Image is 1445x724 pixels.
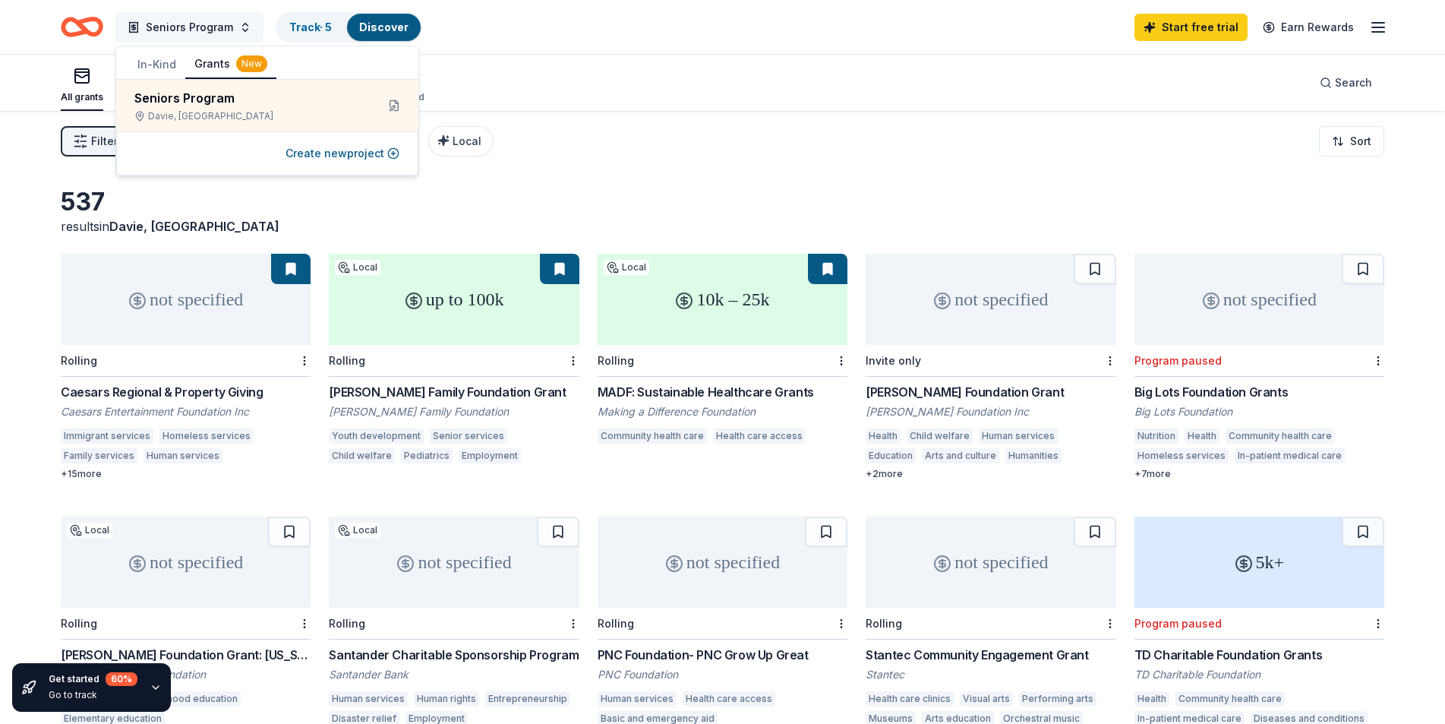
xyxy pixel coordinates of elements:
div: Entrepreneurship [485,691,570,707]
div: [PERSON_NAME] Foundation Grant [866,383,1115,401]
div: TD Charitable Foundation [1134,667,1384,682]
div: Caesars Regional & Property Giving [61,383,311,401]
div: Rolling [329,354,365,367]
div: Davie, [GEOGRAPHIC_DATA] [134,110,364,122]
div: Santander Bank [329,667,579,682]
div: Senior services [430,428,507,444]
span: in [99,219,279,234]
div: Health [866,428,901,444]
div: Stantec [866,667,1115,682]
div: Big Lots Foundation Grants [1134,383,1384,401]
div: Visual arts [960,691,1013,707]
div: Program paused [1134,354,1222,367]
div: Health [1185,428,1219,444]
div: + 2 more [866,468,1115,480]
div: Caesars Entertainment Foundation Inc [61,404,311,419]
div: Big Lots Foundation [1134,404,1384,419]
div: Rolling [866,617,902,630]
div: Nutrition [1134,428,1178,444]
div: In-patient medical care [1235,448,1345,463]
div: Humanities [1005,448,1062,463]
div: Employment [459,448,521,463]
div: not specified [1134,254,1384,345]
button: Track· 5Discover [276,12,422,43]
div: up to 100k [329,254,579,345]
a: Earn Rewards [1254,14,1363,41]
div: Health care clinics [866,691,954,707]
span: Sort [1350,132,1371,150]
button: Filter1 [61,126,130,156]
div: Making a Difference Foundation [598,404,847,419]
div: Rolling [61,617,97,630]
div: TD Charitable Foundation Grants [1134,646,1384,664]
span: Davie, [GEOGRAPHIC_DATA] [109,219,279,234]
a: Start free trial [1134,14,1248,41]
div: not specified [598,517,847,608]
a: Home [61,9,103,45]
a: not specifiedInvite only[PERSON_NAME] Foundation Grant[PERSON_NAME] Foundation IncHealthChild wel... [866,254,1115,480]
div: [PERSON_NAME] Foundation Inc [866,404,1115,419]
div: PNC Foundation- PNC Grow Up Great [598,646,847,664]
div: Human rights [414,691,479,707]
div: Seniors Program [134,89,364,107]
div: Child welfare [907,428,973,444]
div: Homeless services [159,428,254,444]
div: Youth development [329,428,424,444]
button: Search [1308,68,1384,98]
button: All grants [61,61,103,111]
div: Pediatrics [401,448,453,463]
div: Rolling [598,354,634,367]
span: Local [453,134,481,147]
div: 10k – 25k [598,254,847,345]
div: Human services [598,691,677,707]
div: Local [604,260,649,275]
div: Family services [61,448,137,463]
button: Seniors Program [115,12,263,43]
div: Health care access [683,691,775,707]
div: results [61,217,311,236]
a: Discover [359,21,409,33]
div: [PERSON_NAME] Foundation Grant: [US_STATE] [61,646,311,664]
div: Local [335,523,380,538]
span: Seniors Program [146,18,233,36]
div: not specified [866,517,1115,608]
div: [PERSON_NAME] Family Foundation Grant [329,383,579,401]
div: Rolling [329,617,365,630]
div: Local [67,523,112,538]
a: Track· 5 [289,21,332,33]
div: Program paused [1134,617,1222,630]
div: Immigrant services [61,428,153,444]
div: PNC Foundation [598,667,847,682]
div: Invite only [866,354,921,367]
button: Create newproject [286,144,399,163]
div: 537 [61,187,311,217]
div: 60 % [106,672,137,686]
div: Human services [144,448,222,463]
div: Human services [329,691,408,707]
button: In-Kind [128,51,185,78]
div: Homeless services [1134,448,1229,463]
div: New [236,55,267,72]
div: not specified [866,254,1115,345]
div: Local [335,260,380,275]
div: Get started [49,672,137,686]
div: Arts and culture [922,448,999,463]
a: not specifiedRollingCaesars Regional & Property GivingCaesars Entertainment Foundation IncImmigra... [61,254,311,480]
div: [PERSON_NAME] Family Foundation [329,404,579,419]
div: + 7 more [1134,468,1384,480]
div: Rolling [598,617,634,630]
div: Human services [979,428,1058,444]
div: Community health care [1175,691,1285,707]
button: Grants [185,50,276,79]
div: not specified [61,517,311,608]
div: not specified [329,517,579,608]
div: Performing arts [1019,691,1096,707]
a: up to 100kLocalRolling[PERSON_NAME] Family Foundation Grant[PERSON_NAME] Family FoundationYouth d... [329,254,579,468]
div: Community health care [1226,428,1335,444]
a: not specifiedProgram pausedBig Lots Foundation GrantsBig Lots FoundationNutritionHealthCommunity ... [1134,254,1384,480]
div: Stantec Community Engagement Grant [866,646,1115,664]
div: Health [1134,691,1169,707]
div: All grants [61,91,103,103]
span: Search [1335,74,1372,92]
div: Health care access [713,428,806,444]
